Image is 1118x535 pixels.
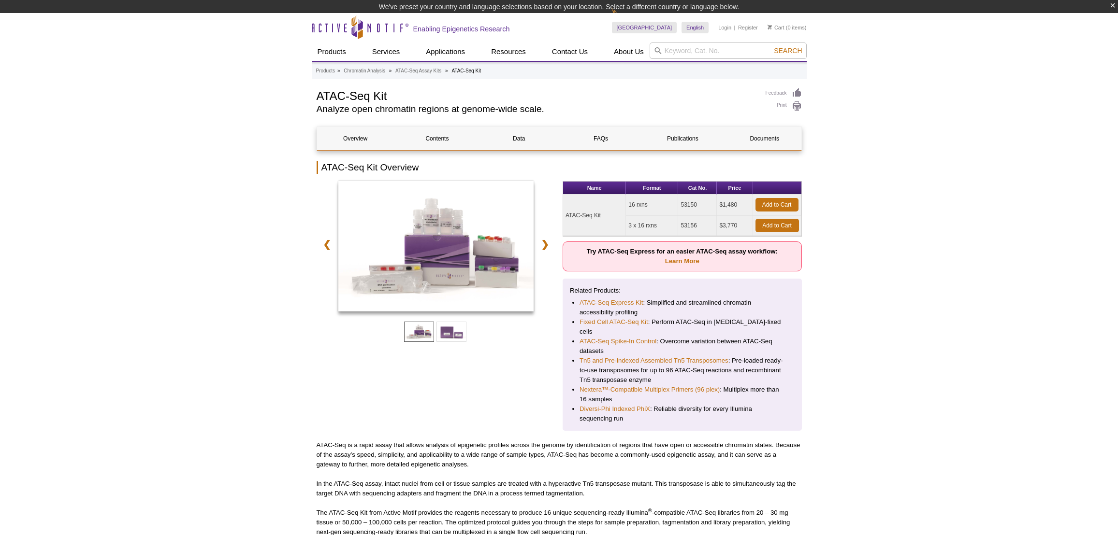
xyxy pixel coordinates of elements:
[317,479,802,498] p: In the ATAC-Seq assay, intact nuclei from cell or tissue samples are treated with a hyperactive T...
[587,248,778,265] strong: Try ATAC-Seq Express for an easier ATAC-Seq assay workflow:
[317,105,756,113] h2: Analyze open chromatin regions at genome-wide scale.
[611,7,637,30] img: Change Here
[766,101,802,112] a: Print
[718,24,731,31] a: Login
[317,161,802,174] h2: ATAC-Seq Kit Overview
[580,356,728,366] a: Tn5 and Pre-indexed Assembled Tn5 Transposomes
[678,195,717,215] td: 53150
[768,24,784,31] a: Cart
[580,385,720,394] a: Nextera™-Compatible Multiplex Primers (96 plex)
[389,68,392,73] li: »
[546,42,594,61] a: Contact Us
[580,356,785,385] li: : Pre-loaded ready-to-use transposomes for up to 96 ATAC-Seq reactions and recombinant Tn5 transp...
[413,25,510,33] h2: Enabling Epigenetics Research
[626,182,678,195] th: Format
[338,181,534,314] a: ATAC-Seq Kit
[678,182,717,195] th: Cat No.
[755,198,799,211] a: Add to Cart
[626,195,678,215] td: 16 rxns
[734,22,736,33] li: |
[648,507,652,513] sup: ®
[480,127,557,150] a: Data
[580,337,785,356] li: : Overcome variation between ATAC-Seq datasets
[726,127,803,150] a: Documents
[338,181,534,311] img: ATAC-Seq Kit
[771,46,805,55] button: Search
[344,67,385,75] a: Chromatin Analysis
[420,42,471,61] a: Applications
[317,88,756,102] h1: ATAC-Seq Kit
[395,67,441,75] a: ATAC-Seq Assay Kits
[563,182,626,195] th: Name
[580,404,785,423] li: : Reliable diversity for every Illumina sequencing run
[317,440,802,469] p: ATAC-Seq is a rapid assay that allows analysis of epigenetic profiles across the genome by identi...
[626,215,678,236] td: 3 x 16 rxns
[717,182,753,195] th: Price
[562,127,639,150] a: FAQs
[485,42,532,61] a: Resources
[580,317,648,327] a: Fixed Cell ATAC-Seq Kit
[317,127,394,150] a: Overview
[580,298,785,317] li: : Simplified and streamlined chromatin accessibility profiling
[451,68,481,73] li: ATAC-Seq Kit
[399,127,476,150] a: Contents
[580,317,785,337] li: : Perform ATAC-Seq in [MEDICAL_DATA]-fixed cells
[755,219,799,232] a: Add to Cart
[717,195,753,215] td: $1,480
[717,215,753,236] td: $3,770
[612,22,677,33] a: [GEOGRAPHIC_DATA]
[608,42,650,61] a: About Us
[580,385,785,404] li: : Multiplex more than 16 samples
[312,42,352,61] a: Products
[665,257,699,265] a: Learn More
[366,42,406,61] a: Services
[316,67,335,75] a: Products
[580,298,643,308] a: ATAC-Seq Express Kit
[535,233,555,255] a: ❯
[570,286,795,296] p: Related Products:
[678,215,717,236] td: 53156
[766,88,802,99] a: Feedback
[768,25,772,29] img: Your Cart
[644,127,721,150] a: Publications
[580,404,650,414] a: Diversi-Phi Indexed PhiX
[682,22,709,33] a: English
[738,24,758,31] a: Register
[337,68,340,73] li: »
[768,22,807,33] li: (0 items)
[445,68,448,73] li: »
[317,233,337,255] a: ❮
[650,42,807,59] input: Keyword, Cat. No.
[563,195,626,236] td: ATAC-Seq Kit
[580,337,656,346] a: ATAC-Seq Spike-In Control
[774,47,802,55] span: Search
